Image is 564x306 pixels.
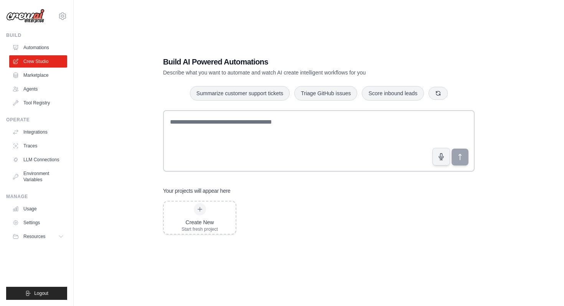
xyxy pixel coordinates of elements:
[163,56,421,67] h1: Build AI Powered Automations
[294,86,357,101] button: Triage GitHub issues
[9,83,67,95] a: Agents
[181,218,218,226] div: Create New
[163,187,231,195] h3: Your projects will appear here
[9,97,67,109] a: Tool Registry
[9,154,67,166] a: LLM Connections
[6,117,67,123] div: Operate
[6,194,67,200] div: Manage
[429,87,448,100] button: Get new suggestions
[23,233,45,240] span: Resources
[9,69,67,81] a: Marketplace
[6,9,45,23] img: Logo
[9,140,67,152] a: Traces
[34,290,48,296] span: Logout
[9,126,67,138] a: Integrations
[362,86,424,101] button: Score inbound leads
[190,86,290,101] button: Summarize customer support tickets
[181,226,218,232] div: Start fresh project
[9,167,67,186] a: Environment Variables
[9,217,67,229] a: Settings
[9,55,67,68] a: Crew Studio
[9,41,67,54] a: Automations
[163,69,421,76] p: Describe what you want to automate and watch AI create intelligent workflows for you
[432,148,450,165] button: Click to speak your automation idea
[9,203,67,215] a: Usage
[9,230,67,243] button: Resources
[6,287,67,300] button: Logout
[6,32,67,38] div: Build
[526,269,564,306] iframe: Chat Widget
